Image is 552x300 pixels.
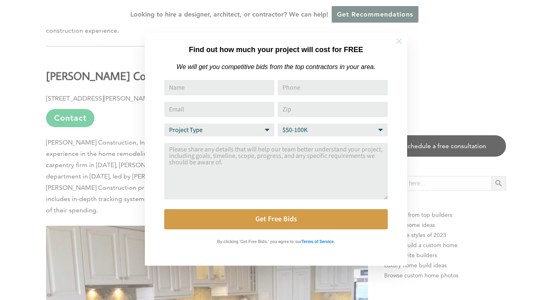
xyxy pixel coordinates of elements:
[176,63,375,70] em: We will get you competitive bids from the top contractors in your area.
[164,209,388,229] button: Get Free Bids
[164,124,274,136] select: Project Type
[189,46,363,54] strong: Find out how much your project will cost for FREE
[385,27,413,55] button: Close
[278,80,388,95] input: Phone
[278,102,388,117] input: Zip
[301,239,334,244] strong: Terms of Service
[334,239,335,244] strong: .
[164,143,388,199] textarea: Comment or Message
[164,80,274,95] input: Name
[164,102,274,117] input: Email Address
[301,237,334,244] a: Terms of Service
[278,124,388,136] select: Budget Range
[217,239,301,244] strong: By clicking 'Get Free Bids,' you agree to our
